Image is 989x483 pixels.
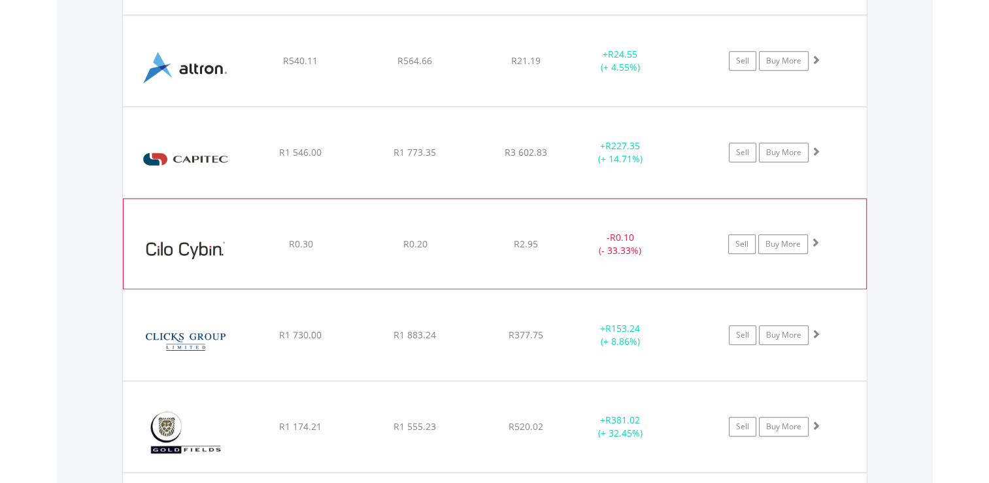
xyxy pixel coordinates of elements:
[505,146,547,158] span: R3 602.83
[130,215,243,285] img: EQU.ZA.CCC.png
[571,414,670,440] div: + (+ 32.45%)
[605,322,640,334] span: R153.24
[514,238,538,250] span: R2.95
[759,417,809,437] a: Buy More
[729,51,756,71] a: Sell
[394,329,436,341] span: R1 883.24
[571,48,670,74] div: + (+ 4.55%)
[129,32,242,103] img: EQU.ZA.AEL.png
[394,420,436,433] span: R1 555.23
[608,48,637,60] span: R24.55
[509,420,543,433] span: R520.02
[758,234,808,254] a: Buy More
[279,420,322,433] span: R1 174.21
[609,231,633,243] span: R0.10
[283,54,318,67] span: R540.11
[605,139,640,152] span: R227.35
[397,54,432,67] span: R564.66
[729,325,756,345] a: Sell
[571,231,669,257] div: - (- 33.33%)
[728,234,756,254] a: Sell
[129,124,242,194] img: EQU.ZA.CPI.png
[403,238,427,250] span: R0.20
[511,54,541,67] span: R21.19
[394,146,436,158] span: R1 773.35
[759,325,809,345] a: Buy More
[729,143,756,162] a: Sell
[129,398,242,469] img: EQU.ZA.GFI.png
[759,143,809,162] a: Buy More
[509,329,543,341] span: R377.75
[759,51,809,71] a: Buy More
[605,414,640,426] span: R381.02
[571,139,670,166] div: + (+ 14.71%)
[129,306,242,377] img: EQU.ZA.CLS.png
[729,417,756,437] a: Sell
[279,146,322,158] span: R1 546.00
[279,329,322,341] span: R1 730.00
[571,322,670,348] div: + (+ 8.86%)
[288,238,312,250] span: R0.30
